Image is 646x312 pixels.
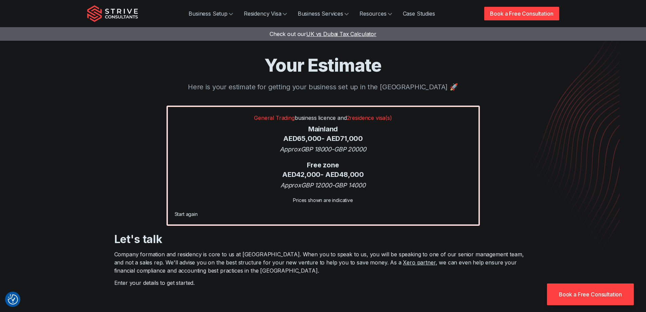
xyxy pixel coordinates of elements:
[270,31,376,37] a: Check out ourUK vs Dubai Tax Calculator
[547,283,634,305] a: Book a Free Consultation
[175,161,472,179] div: Free zone AED 42,000 - AED 48,000
[87,54,559,76] h1: Your Estimate
[175,125,472,143] div: Mainland AED 65,000 - AED 71,000
[175,145,472,154] div: Approx GBP 18000 - GBP 20000
[87,5,138,22] img: Strive Consultants
[175,197,472,204] div: Prices shown are indicative
[175,114,472,122] p: business licence and
[292,7,354,20] a: Business Services
[183,7,238,20] a: Business Setup
[397,7,441,20] a: Case Studies
[8,294,18,305] img: Revisit consent button
[306,31,376,37] span: UK vs Dubai Tax Calculator
[114,233,532,246] h3: Let's talk
[354,7,397,20] a: Resources
[484,7,559,20] a: Book a Free Consultation
[8,294,18,305] button: Consent Preferences
[238,7,292,20] a: Residency Visa
[114,250,532,275] p: Company formation and residency is core to us at [GEOGRAPHIC_DATA]. When you to speak to us, you ...
[347,114,392,121] span: 2 residence visa(s)
[403,259,435,266] a: Xero partner
[175,181,472,190] div: Approx GBP 12000 - GBP 14000
[254,114,295,121] span: General Trading
[114,279,532,287] p: Enter your details to get started.
[87,82,559,92] p: Here is your estimate for getting your business set up in the [GEOGRAPHIC_DATA] 🚀
[175,211,198,217] a: Start again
